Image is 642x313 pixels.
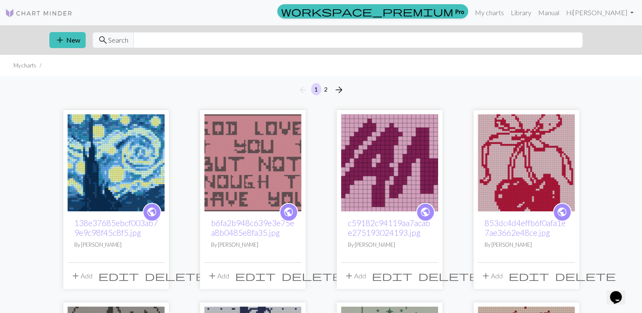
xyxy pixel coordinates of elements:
[471,4,507,21] a: My charts
[485,241,568,249] p: By [PERSON_NAME]
[98,270,139,282] span: edit
[5,8,73,18] img: Logo
[535,4,563,21] a: Manual
[341,268,369,284] button: Add
[14,62,36,70] li: My charts
[321,83,331,95] button: 2
[481,270,491,282] span: add
[372,270,412,282] span: edit
[146,204,157,221] i: public
[478,114,575,211] img: 853dc4d4effb6f0afa1e7ae3662e48ce.jpg
[478,158,575,166] a: 853dc4d4effb6f0afa1e7ae3662e48ce.jpg
[98,34,108,46] span: search
[211,241,295,249] p: By [PERSON_NAME]
[348,218,430,237] a: c59182c94119aa7acabe275193024193.jpg
[509,271,549,281] i: Edit
[348,241,431,249] p: By [PERSON_NAME]
[68,268,95,284] button: Add
[295,83,347,97] nav: Page navigation
[420,204,431,221] i: public
[344,270,354,282] span: add
[485,218,566,237] a: 853dc4d4effb6f0afa1e7ae3662e48ce.jpg
[341,114,438,211] img: c59182c94119aa7acabe275193024193.jpg
[279,268,345,284] button: Delete
[509,270,549,282] span: edit
[552,268,619,284] button: Delete
[108,35,128,45] span: Search
[204,268,232,284] button: Add
[415,268,482,284] button: Delete
[283,205,294,219] span: public
[49,32,86,48] button: New
[235,271,276,281] i: Edit
[279,203,298,221] a: public
[232,268,279,284] button: Edit
[418,270,479,282] span: delete
[334,84,344,96] span: arrow_forward
[369,268,415,284] button: Edit
[142,268,209,284] button: Delete
[341,158,438,166] a: c59182c94119aa7acabe275193024193.jpg
[68,114,165,211] img: 138e37685ebcf003ab79e9c98f45c8f5.jpg
[478,268,506,284] button: Add
[281,5,453,17] span: workspace_premium
[283,204,294,221] i: public
[372,271,412,281] i: Edit
[68,158,165,166] a: 138e37685ebcf003ab79e9c98f45c8f5.jpg
[311,83,321,95] button: 1
[146,205,157,219] span: public
[235,270,276,282] span: edit
[204,158,301,166] a: God loves you but not enough to save you
[143,203,161,221] a: public
[70,270,81,282] span: add
[557,204,567,221] i: public
[555,270,616,282] span: delete
[563,4,637,21] a: Hi[PERSON_NAME]
[74,241,158,249] p: By [PERSON_NAME]
[330,83,347,97] button: Next
[282,270,342,282] span: delete
[334,85,344,95] i: Next
[557,205,567,219] span: public
[607,279,634,305] iframe: chat widget
[204,114,301,211] img: God loves you but not enough to save you
[207,270,217,282] span: add
[553,203,572,221] a: public
[95,268,142,284] button: Edit
[211,218,294,237] a: b6fa2b948c639e3e75ea8b0485e8fa35.jpg
[277,4,468,19] a: Pro
[74,218,158,237] a: 138e37685ebcf003ab79e9c98f45c8f5.jpg
[98,271,139,281] i: Edit
[506,268,552,284] button: Edit
[145,270,206,282] span: delete
[416,203,435,221] a: public
[420,205,431,219] span: public
[55,34,65,46] span: add
[507,4,535,21] a: Library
